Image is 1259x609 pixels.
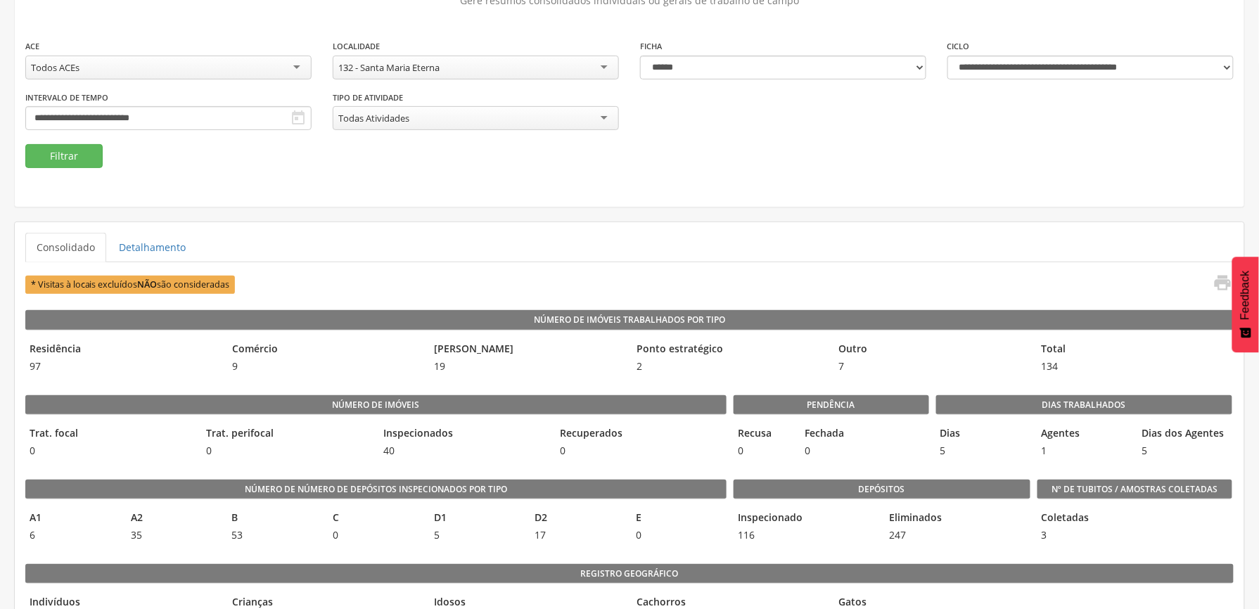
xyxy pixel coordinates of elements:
legend: D2 [531,511,625,527]
span: 53 [227,528,321,542]
legend: E [632,511,726,527]
legend: Número de Número de Depósitos Inspecionados por Tipo [25,480,727,499]
legend: Recuperados [556,426,725,442]
span: 7 [835,359,1030,373]
label: Ficha [640,41,662,52]
legend: Fechada [801,426,862,442]
span: 35 [127,528,221,542]
div: Todos ACEs [31,61,79,74]
legend: Nº de Tubitos / Amostras coletadas [1037,480,1233,499]
legend: B [227,511,321,527]
legend: Dias Trabalhados [936,395,1233,415]
legend: Trat. perifocal [202,426,371,442]
span: 97 [25,359,221,373]
legend: A2 [127,511,221,527]
legend: A1 [25,511,120,527]
span: * Visitas à locais excluídos são consideradas [25,276,235,293]
legend: Depósitos [734,480,1030,499]
span: 3 [1037,528,1047,542]
legend: Outro [835,342,1030,358]
legend: Trat. focal [25,426,195,442]
i:  [1213,273,1232,293]
label: Tipo de Atividade [333,92,403,103]
span: 0 [202,444,371,458]
a: Consolidado [25,233,106,262]
span: 0 [25,444,195,458]
legend: Total [1037,342,1233,358]
legend: Pendência [734,395,929,415]
button: Filtrar [25,144,103,168]
span: 5 [1138,444,1232,458]
span: 6 [25,528,120,542]
legend: D1 [430,511,524,527]
a:  [1204,273,1232,296]
legend: Inspecionados [379,426,549,442]
legend: Ponto estratégico [632,342,828,358]
span: 247 [886,528,1030,542]
span: 40 [379,444,549,458]
span: Feedback [1239,271,1252,320]
span: 2 [632,359,828,373]
b: NÃO [138,278,158,290]
span: 9 [228,359,423,373]
legend: Dias [936,426,1030,442]
span: 0 [328,528,423,542]
legend: C [328,511,423,527]
span: 17 [531,528,625,542]
span: 19 [430,359,625,373]
legend: Agentes [1037,426,1131,442]
i:  [290,110,307,127]
span: 0 [556,444,725,458]
legend: Dias dos Agentes [1138,426,1232,442]
a: Detalhamento [108,233,197,262]
span: 134 [1037,359,1233,373]
legend: Eliminados [886,511,1030,527]
span: 5 [430,528,524,542]
legend: Recusa [734,426,794,442]
span: 0 [801,444,862,458]
legend: Comércio [228,342,423,358]
span: 0 [632,528,726,542]
span: 5 [936,444,1030,458]
span: 1 [1037,444,1131,458]
span: 0 [734,444,794,458]
div: 132 - Santa Maria Eterna [338,61,440,74]
div: Todas Atividades [338,112,409,124]
label: Intervalo de Tempo [25,92,108,103]
button: Feedback - Mostrar pesquisa [1232,257,1259,352]
span: 116 [734,528,878,542]
legend: Coletadas [1037,511,1047,527]
legend: Número de imóveis [25,395,727,415]
label: Ciclo [947,41,970,52]
legend: Residência [25,342,221,358]
legend: [PERSON_NAME] [430,342,625,358]
legend: Inspecionado [734,511,878,527]
legend: Número de Imóveis Trabalhados por Tipo [25,310,1234,330]
label: ACE [25,41,39,52]
label: Localidade [333,41,380,52]
legend: Registro geográfico [25,564,1234,584]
